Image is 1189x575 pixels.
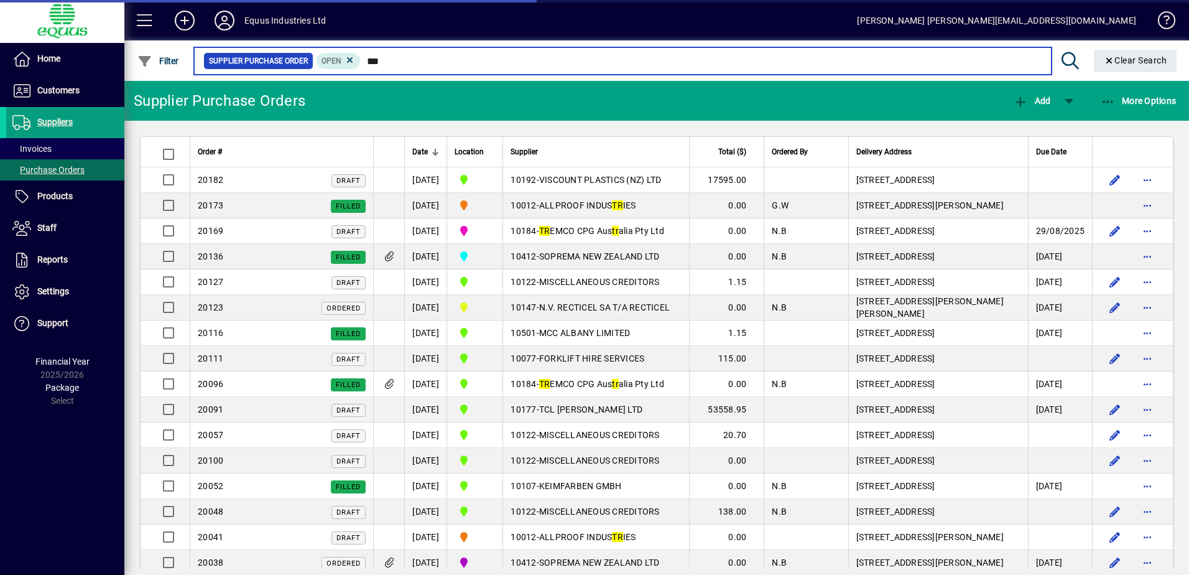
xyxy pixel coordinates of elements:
mat-chip: Completion Status: Open [317,53,361,69]
span: Date [412,145,428,159]
td: - [502,423,689,448]
td: 53558.95 [689,397,764,423]
em: TR [612,200,623,210]
span: Purchase Orders [12,165,85,175]
span: N.B [772,251,787,261]
td: [DATE] [404,218,446,244]
span: 20123 [198,302,223,312]
span: ALLPROOF INDUS IES [539,532,636,542]
span: Settings [37,286,69,296]
span: 1B BLENHEIM [455,402,495,417]
button: More options [1137,400,1157,419]
span: Draft [336,406,361,414]
button: Edit [1105,502,1125,521]
td: 0.00 [689,218,764,244]
td: - [502,372,689,397]
td: 0.00 [689,525,764,550]
td: [DATE] [404,474,446,499]
span: Open [322,57,341,65]
div: Date [412,145,439,159]
span: 20173 [198,200,223,210]
span: MCC ALBANY LIMITED [539,328,631,338]
td: [STREET_ADDRESS] [848,423,1028,448]
span: 1B BLENHEIM [455,479,495,493]
span: 10012 [511,200,536,210]
td: [DATE] [1028,474,1093,499]
td: [STREET_ADDRESS] [848,244,1028,269]
span: EMCO CPG Aus alia Pty Ltd [539,379,664,389]
button: More options [1137,476,1157,496]
span: Due Date [1036,145,1066,159]
td: - [502,474,689,499]
span: EMCO CPG Aus alia Pty Ltd [539,226,664,236]
span: Ordered [326,559,361,568]
button: Edit [1105,272,1125,292]
span: Filled [336,330,361,338]
td: - [502,346,689,372]
span: 20136 [198,251,223,261]
span: 4A DSV LOGISTICS - CHCH [455,300,495,315]
td: 0.00 [689,448,764,474]
span: VISCOUNT PLASTICS (NZ) LTD [539,175,662,185]
button: More options [1137,502,1157,521]
td: [DATE] [1028,397,1093,423]
div: Due Date [1036,145,1085,159]
span: Reports [37,255,68,264]
span: FORKLIFT HIRE SERVICES [539,353,645,363]
button: Edit [1105,400,1125,419]
td: [DATE] [1028,372,1093,397]
span: 10122 [511,456,536,465]
td: [STREET_ADDRESS] [848,474,1028,499]
span: Delivery Address [856,145,912,159]
td: 29/08/2025 [1028,218,1093,244]
span: MISCELLANEOUS CREDITORS [539,507,660,517]
em: TR [539,226,550,236]
span: Products [37,191,73,201]
span: Staff [37,223,57,233]
span: 10012 [511,532,536,542]
span: N.B [772,558,787,568]
td: [DATE] [404,295,446,320]
span: N.B [772,481,787,491]
span: Ordered [326,304,361,312]
span: 10077 [511,353,536,363]
span: 10412 [511,558,536,568]
td: 0.00 [689,295,764,320]
div: Equus Industries Ltd [244,11,326,30]
button: Edit [1105,451,1125,470]
span: Supplier Purchase Order [209,55,308,67]
span: Draft [336,355,361,363]
span: Suppliers [37,117,73,127]
span: 10501 [511,328,536,338]
span: 1B BLENHEIM [455,376,495,391]
span: Draft [336,279,361,287]
td: - [502,269,689,295]
button: Edit [1105,297,1125,317]
td: - [502,499,689,525]
span: 10184 [511,379,536,389]
span: Filled [336,381,361,389]
div: [PERSON_NAME] [PERSON_NAME][EMAIL_ADDRESS][DOMAIN_NAME] [857,11,1136,30]
button: More options [1137,246,1157,266]
span: Draft [336,228,361,236]
span: 20041 [198,532,223,542]
button: More options [1137,195,1157,215]
td: [STREET_ADDRESS][PERSON_NAME][PERSON_NAME] [848,295,1028,320]
span: Draft [336,457,361,465]
span: 4S SOUTHERN [455,198,495,213]
button: Profile [205,9,244,32]
button: Edit [1105,221,1125,241]
span: 20100 [198,456,223,465]
button: More options [1137,323,1157,343]
td: 1.15 [689,269,764,295]
span: 10147 [511,302,536,312]
td: 1.15 [689,320,764,346]
span: 10177 [511,404,536,414]
span: 20052 [198,481,223,491]
span: Customers [37,85,80,95]
td: [DATE] [404,525,446,550]
td: [DATE] [404,320,446,346]
button: More options [1137,451,1157,470]
span: SOPREMA NEW ZEALAND LTD [539,251,660,261]
span: 20116 [198,328,223,338]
